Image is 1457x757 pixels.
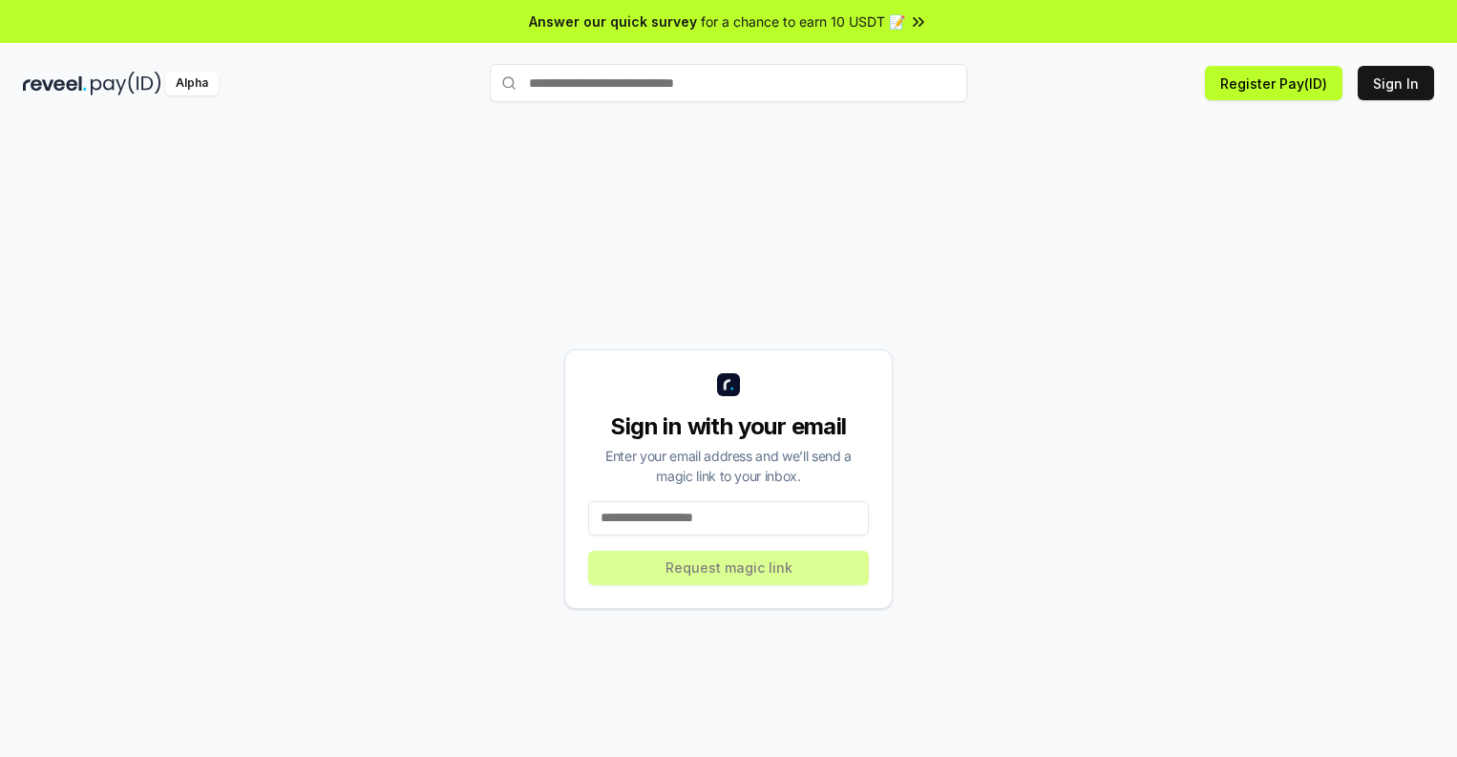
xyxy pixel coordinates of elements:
span: for a chance to earn 10 USDT 📝 [701,11,905,32]
button: Sign In [1358,66,1434,100]
span: Answer our quick survey [529,11,697,32]
button: Register Pay(ID) [1205,66,1342,100]
div: Sign in with your email [588,411,869,442]
div: Enter your email address and we’ll send a magic link to your inbox. [588,446,869,486]
img: reveel_dark [23,72,87,95]
div: Alpha [165,72,219,95]
img: logo_small [717,373,740,396]
img: pay_id [91,72,161,95]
